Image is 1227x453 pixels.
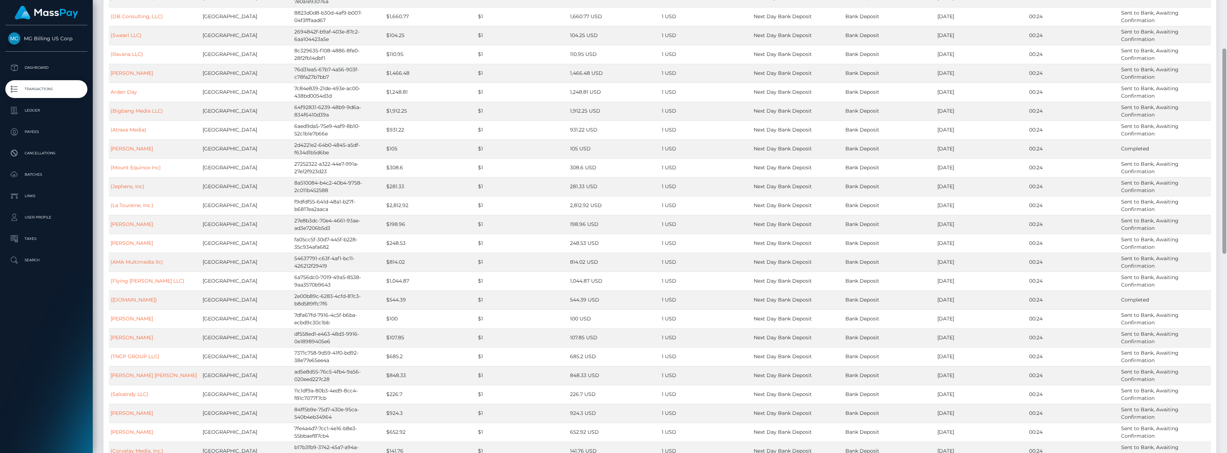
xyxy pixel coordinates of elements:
[292,309,385,328] td: 7dfa67fd-7916-4c5f-b6ba-ecbd9c30c1bb
[476,272,568,290] td: $1
[1119,385,1211,404] td: Sent to Bank, Awaiting Confirmation
[936,26,1028,45] td: [DATE]
[936,347,1028,366] td: [DATE]
[1027,385,1119,404] td: 00:24
[385,177,477,196] td: $281.33
[8,148,85,159] p: Cancellations
[385,158,477,177] td: $308.6
[292,7,385,26] td: 8823d0d8-b30d-4af9-b007-04f3fffaad67
[1119,158,1211,177] td: Sent to Bank, Awaiting Confirmation
[1119,120,1211,139] td: Sent to Bank, Awaiting Confirmation
[568,120,660,139] td: 931.22 USD
[5,59,87,77] a: Dashboard
[385,328,477,347] td: $107.85
[1027,196,1119,215] td: 00:24
[476,423,568,442] td: $1
[292,404,385,423] td: 84ff5b9e-75d7-430e-95ca-540b4eb34964
[754,51,812,57] span: Next Day Bank Deposit
[201,102,293,120] td: [GEOGRAPHIC_DATA]
[936,83,1028,102] td: [DATE]
[5,123,87,141] a: Payees
[5,166,87,184] a: Batches
[8,32,20,45] img: MG Billing US Corp
[111,145,153,152] a: [PERSON_NAME]
[8,105,85,116] p: Ledger
[844,423,936,442] td: Bank Deposit
[754,221,812,227] span: Next Day Bank Deposit
[568,234,660,253] td: 248.53 USD
[292,385,385,404] td: 11c1df9a-80b3-4ed9-8cc4-f81c7077f7cb
[111,89,137,95] a: Arden Day
[1027,366,1119,385] td: 00:24
[476,139,568,158] td: $1
[568,83,660,102] td: 1,248.81 USD
[660,309,752,328] td: 1 USD
[385,309,477,328] td: $100
[111,353,159,360] a: (TNCP GROUP LLC)
[844,385,936,404] td: Bank Deposit
[1027,7,1119,26] td: 00:24
[754,13,812,20] span: Next Day Bank Deposit
[201,309,293,328] td: [GEOGRAPHIC_DATA]
[111,259,163,265] a: (AMA Multimedia llc)
[201,139,293,158] td: [GEOGRAPHIC_DATA]
[660,253,752,272] td: 1 USD
[754,32,812,38] span: Next Day Bank Deposit
[660,158,752,177] td: 1 USD
[8,62,85,73] p: Dashboard
[476,328,568,347] td: $1
[936,404,1028,423] td: [DATE]
[292,196,385,215] td: f9dfdf55-641d-48a1-b27f-b6817ea2aaca
[476,215,568,234] td: $1
[844,234,936,253] td: Bank Deposit
[1027,423,1119,442] td: 00:24
[292,26,385,45] td: 2694842f-b9af-403e-87c2-6aa104423a5e
[844,120,936,139] td: Bank Deposit
[111,108,163,114] a: (Bigbang Media LLC)
[201,253,293,272] td: [GEOGRAPHIC_DATA]
[476,347,568,366] td: $1
[385,26,477,45] td: $104.25
[844,366,936,385] td: Bank Deposit
[936,215,1028,234] td: [DATE]
[292,177,385,196] td: 8a510084-b4c2-40b4-9758-2c011b452588
[660,347,752,366] td: 1 USD
[201,347,293,366] td: [GEOGRAPHIC_DATA]
[201,328,293,347] td: [GEOGRAPHIC_DATA]
[660,328,752,347] td: 1 USD
[936,196,1028,215] td: [DATE]
[568,385,660,404] td: 226.7 USD
[385,234,477,253] td: $248.53
[5,209,87,226] a: User Profile
[5,80,87,98] a: Transactions
[201,64,293,83] td: [GEOGRAPHIC_DATA]
[292,215,385,234] td: 27e8b3dc-70e4-4661-93ae-ad3e7206b5d3
[1027,83,1119,102] td: 00:24
[844,309,936,328] td: Bank Deposit
[568,64,660,83] td: 1,466.48 USD
[5,102,87,119] a: Ledger
[292,158,385,177] td: 27252322-a322-44e7-991a-27e12f923d23
[568,423,660,442] td: 652.92 USD
[476,83,568,102] td: $1
[476,7,568,26] td: $1
[111,315,153,322] a: [PERSON_NAME]
[111,429,153,435] a: [PERSON_NAME]
[1119,404,1211,423] td: Sent to Bank, Awaiting Confirmation
[1119,177,1211,196] td: Sent to Bank, Awaiting Confirmation
[385,404,477,423] td: $924.3
[201,366,293,385] td: [GEOGRAPHIC_DATA]
[754,410,812,416] span: Next Day Bank Deposit
[292,347,385,366] td: 7371c758-9d59-41f0-bd92-38e77e65ee4a
[292,139,385,158] td: 2d4221e2-64b0-4845-a5df-f634d1b5d6be
[660,385,752,404] td: 1 USD
[1119,83,1211,102] td: Sent to Bank, Awaiting Confirmation
[476,196,568,215] td: $1
[8,233,85,244] p: Taxes
[660,215,752,234] td: 1 USD
[754,202,812,209] span: Next Day Bank Deposit
[660,120,752,139] td: 1 USD
[936,7,1028,26] td: [DATE]
[111,202,153,209] a: (La Touraine, Inc.)
[844,7,936,26] td: Bank Deposit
